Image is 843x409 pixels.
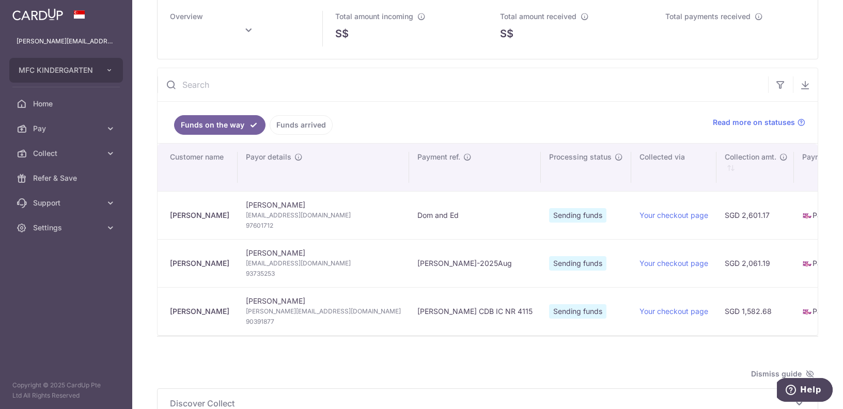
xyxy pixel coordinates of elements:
[500,26,513,41] span: S$
[639,307,708,316] a: Your checkout page
[802,307,813,317] img: paynow-md-4fe65508ce96feda548756c5ee0e473c78d4820b8ea51387c6e4ad89e58a5e61.png
[409,144,541,191] th: Payment ref.
[713,117,805,128] a: Read more on statuses
[716,239,794,287] td: SGD 2,061.19
[716,191,794,239] td: SGD 2,601.17
[12,8,63,21] img: CardUp
[270,115,333,135] a: Funds arrived
[238,191,409,239] td: [PERSON_NAME]
[33,123,101,134] span: Pay
[23,7,44,17] span: Help
[549,256,606,271] span: Sending funds
[716,287,794,335] td: SGD 1,582.68
[409,239,541,287] td: [PERSON_NAME]-2025Aug
[238,239,409,287] td: [PERSON_NAME]
[500,12,576,21] span: Total amount received
[33,198,101,208] span: Support
[665,12,751,21] span: Total payments received
[802,259,813,269] img: paynow-md-4fe65508ce96feda548756c5ee0e473c78d4820b8ea51387c6e4ad89e58a5e61.png
[639,259,708,268] a: Your checkout page
[9,58,123,83] button: MFC KINDERGARTEN
[409,191,541,239] td: Dom and Ed
[725,152,776,162] span: Collection amt.
[246,152,291,162] span: Payor details
[246,210,401,221] span: [EMAIL_ADDRESS][DOMAIN_NAME]
[33,99,101,109] span: Home
[802,211,813,221] img: paynow-md-4fe65508ce96feda548756c5ee0e473c78d4820b8ea51387c6e4ad89e58a5e61.png
[713,117,795,128] span: Read more on statuses
[33,148,101,159] span: Collect
[751,368,814,380] span: Dismiss guide
[246,317,401,327] span: 90391877
[170,306,229,317] div: [PERSON_NAME]
[174,115,266,135] a: Funds on the way
[541,144,631,191] th: Processing status
[716,144,794,191] th: Collection amt. : activate to sort column ascending
[639,211,708,219] a: Your checkout page
[170,210,229,221] div: [PERSON_NAME]
[549,304,606,319] span: Sending funds
[246,258,401,269] span: [EMAIL_ADDRESS][DOMAIN_NAME]
[170,12,203,21] span: Overview
[158,144,238,191] th: Customer name
[238,144,409,191] th: Payor details
[549,208,606,223] span: Sending funds
[33,173,101,183] span: Refer & Save
[335,12,413,21] span: Total amount incoming
[335,26,349,41] span: S$
[549,152,612,162] span: Processing status
[33,223,101,233] span: Settings
[238,287,409,335] td: [PERSON_NAME]
[777,378,833,404] iframe: Opens a widget where you can find more information
[631,144,716,191] th: Collected via
[170,258,229,269] div: [PERSON_NAME]
[246,221,401,231] span: 97601712
[417,152,460,162] span: Payment ref.
[246,269,401,279] span: 93735253
[17,36,116,46] p: [PERSON_NAME][EMAIL_ADDRESS][DOMAIN_NAME]
[246,306,401,317] span: [PERSON_NAME][EMAIL_ADDRESS][DOMAIN_NAME]
[409,287,541,335] td: [PERSON_NAME] CDB IC NR 4115
[19,65,95,75] span: MFC KINDERGARTEN
[158,68,768,101] input: Search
